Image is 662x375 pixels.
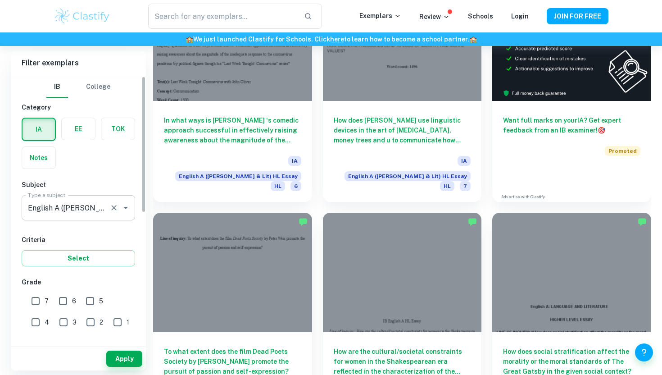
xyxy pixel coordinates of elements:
[28,191,65,199] label: Type a subject
[175,171,301,181] span: English A ([PERSON_NAME] & Lit) HL Essay
[299,217,308,226] img: Marked
[334,115,471,145] h6: How does [PERSON_NAME] use linguistic devices in the art of [MEDICAL_DATA], money trees and u to ...
[86,76,110,98] button: College
[54,7,111,25] img: Clastify logo
[164,115,301,145] h6: In what ways is [PERSON_NAME] ‘s comedic approach successful in effectively raising awareness abo...
[598,127,605,134] span: 🎯
[605,146,640,156] span: Promoted
[22,147,55,169] button: Notes
[290,181,301,191] span: 6
[46,76,68,98] button: IB
[100,317,103,327] span: 2
[73,317,77,327] span: 3
[635,343,653,361] button: Help and Feedback
[108,201,120,214] button: Clear
[511,13,529,20] a: Login
[22,180,135,190] h6: Subject
[11,50,146,76] h6: Filter exemplars
[22,250,135,266] button: Select
[638,217,647,226] img: Marked
[547,8,608,24] button: JOIN FOR FREE
[288,156,301,166] span: IA
[99,296,103,306] span: 5
[62,118,95,140] button: EE
[45,317,49,327] span: 4
[186,36,193,43] span: 🏫
[119,201,132,214] button: Open
[458,156,471,166] span: IA
[501,194,545,200] a: Advertise with Clastify
[271,181,285,191] span: HL
[359,11,401,21] p: Exemplars
[468,217,477,226] img: Marked
[22,277,135,287] h6: Grade
[23,119,55,140] button: IA
[22,235,135,245] h6: Criteria
[468,13,493,20] a: Schools
[460,181,471,191] span: 7
[440,181,454,191] span: HL
[106,351,142,367] button: Apply
[45,296,49,306] span: 7
[345,171,471,181] span: English A ([PERSON_NAME] & Lit) HL Essay
[72,296,76,306] span: 6
[503,115,640,135] h6: Want full marks on your IA ? Get expert feedback from an IB examiner!
[22,342,135,352] h6: Level
[148,4,297,29] input: Search for any exemplars...
[101,118,135,140] button: TOK
[127,317,129,327] span: 1
[22,102,135,112] h6: Category
[46,76,110,98] div: Filter type choice
[419,12,450,22] p: Review
[2,34,660,44] h6: We just launched Clastify for Schools. Click to learn how to become a school partner.
[469,36,477,43] span: 🏫
[330,36,344,43] a: here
